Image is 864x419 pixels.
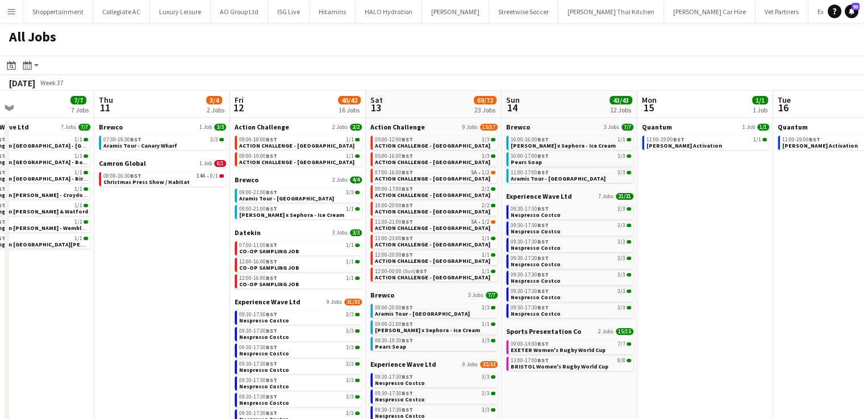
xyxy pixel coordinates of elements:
[211,1,268,23] button: AO Group Ltd
[268,1,310,23] button: ISG Live
[664,1,756,23] button: [PERSON_NAME] Car Hire
[756,1,808,23] button: Vet Partners
[9,77,35,89] div: [DATE]
[23,1,93,23] button: Shoppertainment
[356,1,422,23] button: HALO Hydration
[310,1,356,23] button: Hitamins
[150,1,211,23] button: Luxury Leisure
[489,1,558,23] button: Streetwise Soccer
[845,5,858,18] a: 93
[37,78,66,87] span: Week 37
[852,3,859,10] span: 93
[93,1,150,23] button: Collegiate AC
[422,1,489,23] button: [PERSON_NAME]
[558,1,664,23] button: [PERSON_NAME] Thai Kitchen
